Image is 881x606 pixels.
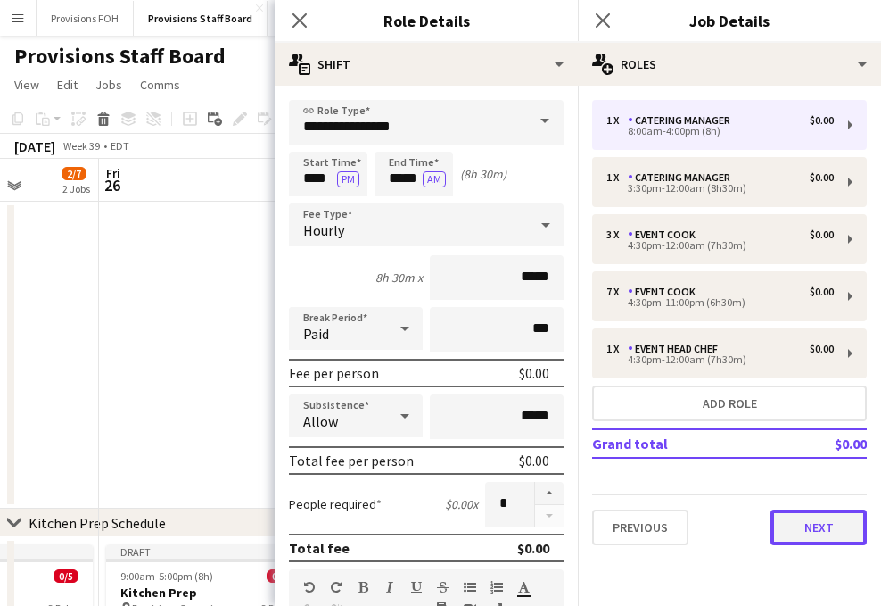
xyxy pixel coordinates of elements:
span: 0/5 [267,569,292,583]
div: Shift [275,43,578,86]
span: View [14,77,39,93]
span: Edit [57,77,78,93]
div: Event Cook [628,286,703,298]
button: Text Color [517,580,530,594]
div: $0.00 [810,343,834,355]
button: Next [770,510,867,545]
button: Unordered List [464,580,476,594]
button: Ordered List [490,580,503,594]
div: [DATE] [14,137,55,155]
span: Week 39 [59,139,103,153]
div: $0.00 [810,114,834,127]
div: Roles [578,43,881,86]
div: EDT [111,139,129,153]
button: Increase [535,482,564,505]
div: $0.00 x [445,496,478,512]
div: (8h 30m) [460,166,506,182]
div: $0.00 [810,286,834,298]
div: 8:00am-4:00pm (8h) [606,127,834,136]
div: 1 x [606,343,628,355]
button: Strikethrough [437,580,449,594]
span: 9:00am-5:00pm (8h) [120,569,213,583]
div: $0.00 [519,452,549,469]
span: Paid [303,325,329,343]
button: Add role [592,386,867,421]
button: AM [423,171,446,187]
span: Fri [106,165,120,181]
div: Kitchen Prep Schedule [29,514,166,532]
div: $0.00 [517,539,549,557]
h3: Kitchen Prep [106,585,306,601]
span: Comms [140,77,180,93]
td: Grand total [592,429,783,458]
div: Catering Manager [628,114,737,127]
a: Comms [133,73,187,96]
button: Underline [410,580,423,594]
div: 7 x [606,286,628,298]
button: Provisions FOH [37,1,134,36]
div: Fee per person [289,364,379,382]
button: Undo [303,580,316,594]
button: PM [337,171,359,187]
div: 1 x [606,114,628,127]
div: 8h 30m x [375,270,423,286]
div: 3:30pm-12:00am (8h30m) [606,184,834,193]
div: 2 Jobs [62,182,90,195]
div: $0.00 [519,364,549,382]
h1: Provisions Staff Board [14,43,226,70]
button: Bold [357,580,369,594]
a: Edit [50,73,85,96]
div: Total fee per person [289,452,414,469]
div: Event Head Chef [628,343,725,355]
div: Total fee [289,539,350,557]
button: Italic [383,580,396,594]
div: Catering Manager [628,171,737,184]
span: Hourly [303,221,344,239]
div: 4:30pm-12:00am (7h30m) [606,355,834,364]
button: Previous [592,510,688,545]
div: Event Cook [628,228,703,241]
label: People required [289,496,382,512]
div: $0.00 [810,228,834,241]
h3: Job Details [578,9,881,32]
div: Draft [106,544,306,559]
span: Jobs [95,77,122,93]
div: 4:30pm-11:00pm (6h30m) [606,298,834,307]
span: 26 [103,175,120,195]
div: 4:30pm-12:00am (7h30m) [606,241,834,250]
div: 1 x [606,171,628,184]
a: View [7,73,46,96]
td: $0.00 [783,429,867,458]
button: Provisions Staff Board [134,1,268,36]
button: Redo [330,580,342,594]
a: Jobs [88,73,129,96]
div: 3 x [606,228,628,241]
span: 2/7 [62,167,86,180]
span: Allow [303,412,338,430]
div: $0.00 [810,171,834,184]
span: 0/5 [54,569,78,583]
h3: Role Details [275,9,578,32]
